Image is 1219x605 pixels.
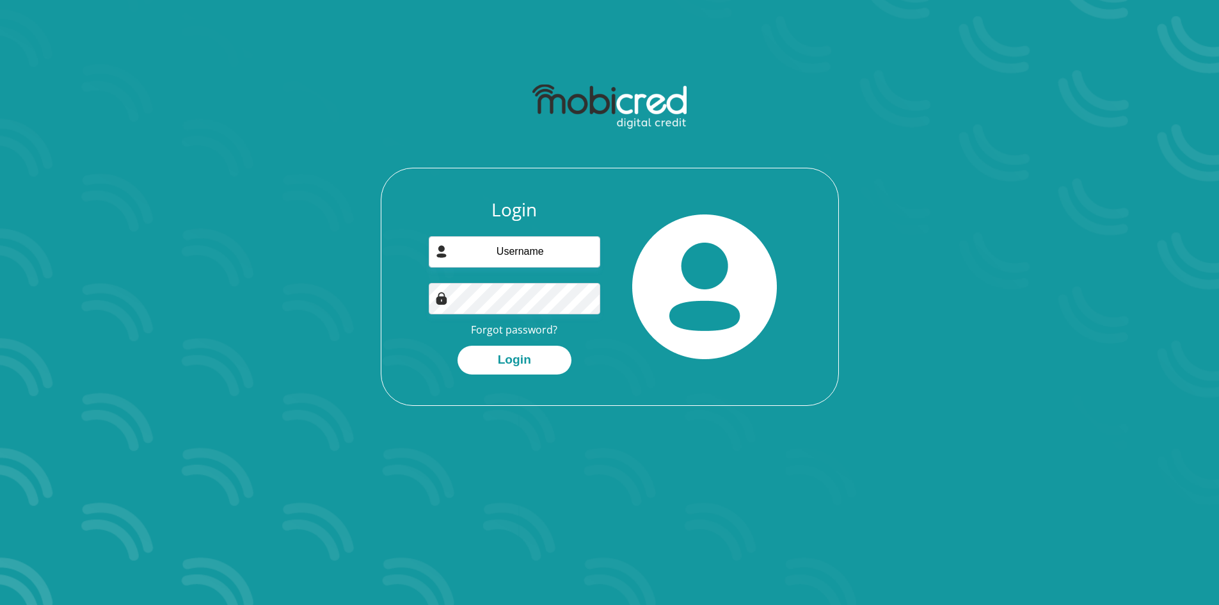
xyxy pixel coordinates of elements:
a: Forgot password? [471,323,557,337]
img: user-icon image [435,245,448,258]
img: Image [435,292,448,305]
input: Username [429,236,600,268]
button: Login [458,346,571,375]
h3: Login [429,199,600,221]
img: mobicred logo [532,85,687,129]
